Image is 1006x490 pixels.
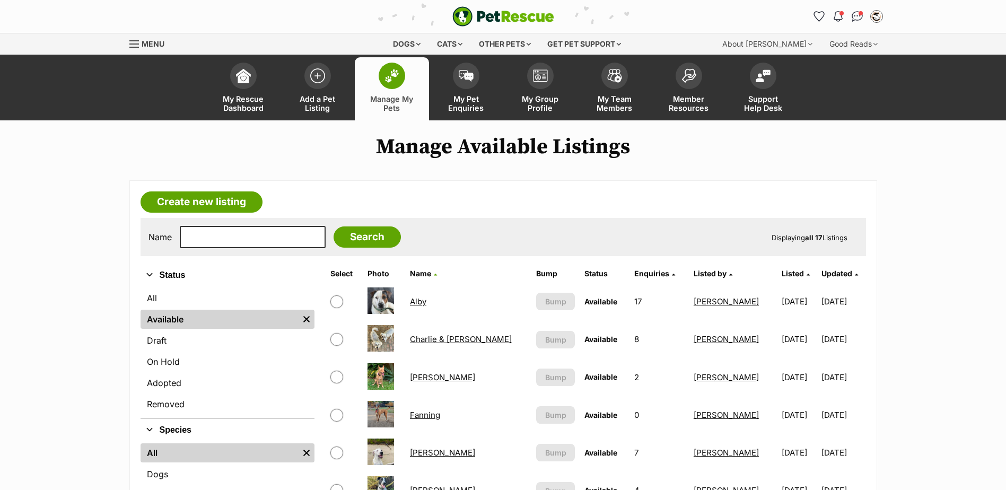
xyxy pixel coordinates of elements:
span: Available [584,410,617,419]
span: My Team Members [591,94,638,112]
img: group-profile-icon-3fa3cf56718a62981997c0bc7e787c4b2cf8bcc04b72c1350f741eb67cf2f40e.svg [533,69,548,82]
td: [DATE] [777,283,820,320]
td: [DATE] [777,397,820,433]
a: Dogs [141,465,314,484]
td: 8 [630,321,688,357]
a: All [141,443,299,462]
span: My Rescue Dashboard [220,94,267,112]
th: Bump [532,265,580,282]
img: manage-my-pets-icon-02211641906a0b7f246fdf0571729dbe1e7629f14944591b6c1af311fb30b64b.svg [384,69,399,83]
a: Adopted [141,373,314,392]
a: Add a Pet Listing [281,57,355,120]
div: Cats [430,33,470,55]
td: 2 [630,359,688,396]
span: Listed by [694,269,727,278]
a: Alby [410,296,426,307]
span: Displaying Listings [772,233,847,242]
a: My Pet Enquiries [429,57,503,120]
span: Bump [545,296,566,307]
button: Notifications [830,8,847,25]
input: Search [334,226,401,248]
span: My Group Profile [517,94,564,112]
span: Name [410,269,431,278]
td: [DATE] [821,283,864,320]
td: [DATE] [821,397,864,433]
td: [DATE] [821,321,864,357]
img: add-pet-listing-icon-0afa8454b4691262ce3f59096e99ab1cd57d4a30225e0717b998d2c9b9846f56.svg [310,68,325,83]
span: Available [584,335,617,344]
span: My Pet Enquiries [442,94,490,112]
a: [PERSON_NAME] [694,334,759,344]
div: About [PERSON_NAME] [715,33,820,55]
span: Bump [545,409,566,421]
img: Shardin Carter profile pic [871,11,882,22]
span: Listed [782,269,804,278]
a: Name [410,269,437,278]
span: Menu [142,39,164,48]
a: PetRescue [452,6,554,27]
a: [PERSON_NAME] [410,372,475,382]
span: Member Resources [665,94,713,112]
ul: Account quick links [811,8,885,25]
span: translation missing: en.admin.listings.index.attributes.enquiries [634,269,669,278]
button: Status [141,268,314,282]
img: notifications-46538b983faf8c2785f20acdc204bb7945ddae34d4c08c2a6579f10ce5e182be.svg [834,11,842,22]
span: Available [584,448,617,457]
a: All [141,288,314,308]
a: Remove filter [299,310,314,329]
div: Dogs [386,33,428,55]
img: help-desk-icon-fdf02630f3aa405de69fd3d07c3f3aa587a6932b1a1747fa1d2bba05be0121f9.svg [756,69,771,82]
button: Bump [536,369,575,386]
span: Support Help Desk [739,94,787,112]
button: Species [141,423,314,437]
a: [PERSON_NAME] [694,372,759,382]
img: chat-41dd97257d64d25036548639549fe6c8038ab92f7586957e7f3b1b290dea8141.svg [852,11,863,22]
span: Manage My Pets [368,94,416,112]
a: Remove filter [299,443,314,462]
div: Get pet support [540,33,628,55]
td: [DATE] [821,359,864,396]
a: Updated [821,269,858,278]
a: Favourites [811,8,828,25]
img: dashboard-icon-eb2f2d2d3e046f16d808141f083e7271f6b2e854fb5c12c21221c1fb7104beca.svg [236,68,251,83]
th: Photo [363,265,405,282]
a: Listed by [694,269,732,278]
a: Charlie & [PERSON_NAME] [410,334,512,344]
a: Removed [141,395,314,414]
a: Conversations [849,8,866,25]
a: Menu [129,33,172,52]
span: Add a Pet Listing [294,94,342,112]
td: 17 [630,283,688,320]
td: [DATE] [777,359,820,396]
span: Available [584,372,617,381]
td: [DATE] [777,321,820,357]
td: [DATE] [777,434,820,471]
a: Support Help Desk [726,57,800,120]
button: My account [868,8,885,25]
th: Select [326,265,362,282]
a: Draft [141,331,314,350]
a: [PERSON_NAME] [410,448,475,458]
img: team-members-icon-5396bd8760b3fe7c0b43da4ab00e1e3bb1a5d9ba89233759b79545d2d3fc5d0d.svg [607,69,622,83]
a: Member Resources [652,57,726,120]
a: My Rescue Dashboard [206,57,281,120]
button: Bump [536,406,575,424]
a: Listed [782,269,810,278]
a: [PERSON_NAME] [694,448,759,458]
a: Enquiries [634,269,675,278]
label: Name [148,232,172,242]
th: Status [580,265,629,282]
a: [PERSON_NAME] [694,296,759,307]
a: Fanning [410,410,440,420]
a: On Hold [141,352,314,371]
span: Bump [545,372,566,383]
td: 0 [630,397,688,433]
span: Bump [545,447,566,458]
td: 7 [630,434,688,471]
div: Status [141,286,314,418]
a: My Group Profile [503,57,578,120]
button: Bump [536,444,575,461]
button: Bump [536,331,575,348]
img: member-resources-icon-8e73f808a243e03378d46382f2149f9095a855e16c252ad45f914b54edf8863c.svg [681,68,696,83]
div: Other pets [471,33,538,55]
